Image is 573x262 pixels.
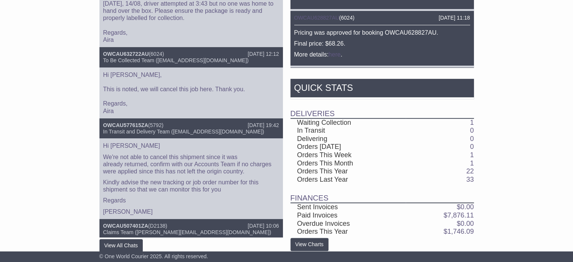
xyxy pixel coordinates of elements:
[290,127,406,135] td: In Transit
[103,223,148,229] a: OWCAU507401ZA
[290,118,406,127] td: Waiting Collection
[447,228,474,235] span: 1,746.09
[103,51,279,57] div: ( )
[290,135,406,143] td: Delivering
[470,135,474,142] a: 0
[248,122,279,129] div: [DATE] 19:42
[103,142,279,149] p: Hi [PERSON_NAME]
[103,51,149,57] a: OWCAU632722AU
[99,239,143,252] button: View All Chats
[290,184,474,203] td: Finances
[439,15,470,21] div: [DATE] 11:18
[103,197,279,204] p: Regards
[103,71,279,115] p: Hi [PERSON_NAME], This is noted, we will cancel this job here. Thank you. Regards, Aira
[103,223,279,229] div: ( )
[290,167,406,176] td: Orders This Year
[103,153,279,175] p: We're not able to cancel this shipment since it was already returned, confirm with our Accounts T...
[290,203,406,211] td: Sent Invoices
[103,122,279,129] div: ( )
[329,51,341,58] a: here
[290,143,406,151] td: Orders [DATE]
[341,15,353,21] span: 6024
[151,51,162,57] span: 6024
[466,167,474,175] a: 22
[290,159,406,168] td: Orders This Month
[447,211,474,219] span: 7,876.11
[103,57,249,63] span: To Be Collected Team ([EMAIL_ADDRESS][DOMAIN_NAME])
[290,211,406,220] td: Paid Invoices
[150,223,165,229] span: D2138
[457,220,474,227] a: $0.00
[248,51,279,57] div: [DATE] 12:12
[470,127,474,134] a: 0
[294,40,470,47] p: Final price: $68.26.
[294,15,339,21] a: OWCAU628827AU
[470,119,474,126] a: 1
[150,122,162,128] span: 5792
[290,99,474,118] td: Deliveries
[103,179,279,193] p: Kindly advise the new tracking or job order number for this shipment so that we can monitor this ...
[290,151,406,159] td: Orders This Week
[103,229,271,235] span: Claims Team ([PERSON_NAME][EMAIL_ADDRESS][DOMAIN_NAME])
[466,176,474,183] a: 33
[470,151,474,159] a: 1
[248,223,279,229] div: [DATE] 10:06
[103,129,264,135] span: In Transit and Delivery Team ([EMAIL_ADDRESS][DOMAIN_NAME])
[443,211,474,219] a: $7,876.11
[290,228,406,236] td: Orders This Year
[294,15,470,21] div: ( )
[103,122,148,128] a: OWCAU577615ZA
[443,228,474,235] a: $1,746.09
[103,208,279,215] p: [PERSON_NAME]
[294,29,470,36] p: Pricing was approved for booking OWCAU628827AU.
[290,176,406,184] td: Orders Last Year
[460,220,474,227] span: 0.00
[294,51,470,58] p: More details: .
[290,220,406,228] td: Overdue Invoices
[290,238,329,251] a: View Charts
[460,203,474,211] span: 0.00
[99,253,208,259] span: © One World Courier 2025. All rights reserved.
[470,159,474,167] a: 1
[290,79,474,99] div: Quick Stats
[470,143,474,150] a: 0
[457,203,474,211] a: $0.00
